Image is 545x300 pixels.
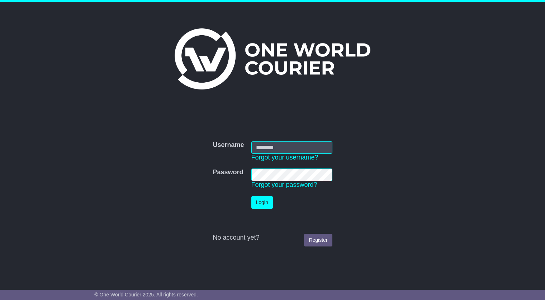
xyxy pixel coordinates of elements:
[251,154,318,161] a: Forgot your username?
[251,196,273,209] button: Login
[94,292,198,297] span: © One World Courier 2025. All rights reserved.
[213,234,332,242] div: No account yet?
[304,234,332,246] a: Register
[251,181,317,188] a: Forgot your password?
[213,169,243,176] label: Password
[213,141,244,149] label: Username
[175,28,370,89] img: One World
